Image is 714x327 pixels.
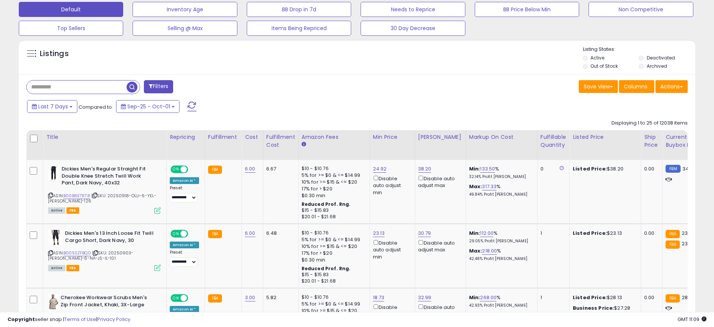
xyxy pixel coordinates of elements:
b: Max: [469,247,482,254]
small: FBA [666,240,679,249]
img: 414heLfE4iL._SL40_.jpg [48,230,63,245]
div: $0.30 min [302,192,364,199]
a: 268.00 [480,294,497,301]
div: $38.20 [573,166,635,172]
div: % [469,166,531,179]
div: Disable auto adjust max [418,303,460,318]
b: Min: [469,165,480,172]
b: Reduced Prof. Rng. [302,201,351,207]
div: Listed Price [573,133,638,141]
div: % [469,248,531,262]
div: % [469,183,531,197]
div: Disable auto adjust max [418,174,460,189]
p: 42.93% Profit [PERSON_NAME] [469,303,531,308]
div: Disable auto adjust min [373,174,409,196]
button: 30 Day Decrease [361,21,465,36]
div: $0.30 min [302,257,364,263]
a: 6.00 [245,230,255,237]
button: Items Being Repriced [247,21,351,36]
b: Dickies Men's 13 Inch Loose Fit Twill Cargo Short, Dark Navy, 30 [65,230,156,246]
a: 24.92 [373,165,387,173]
button: Non Competitive [589,2,693,17]
div: Fulfillment Cost [266,133,295,149]
span: 23.13 [682,230,694,237]
button: BB Price Below Min [475,2,579,17]
th: The percentage added to the cost of goods (COGS) that forms the calculator for Min & Max prices. [466,130,537,160]
img: 416q5WePkeL._SL40_.jpg [48,294,59,309]
div: Fulfillable Quantity [540,133,566,149]
div: Amazon AI * [170,242,199,248]
div: $15 - $15.83 [302,207,364,214]
span: Sep-25 - Oct-01 [127,103,170,110]
span: FBA [66,265,79,271]
div: Disable auto adjust min [373,239,409,260]
div: 0.00 [644,230,657,237]
label: Archived [647,63,667,69]
label: Out of Stock [590,63,618,69]
small: Amazon Fees. [302,141,306,148]
span: 28.13 [682,294,694,301]
small: FBA [666,230,679,238]
div: Disable auto adjust min [373,303,409,325]
label: Active [590,55,604,61]
a: B005SZFBQ0 [63,250,91,256]
div: 17% for > $20 [302,250,364,257]
b: Cherokee Workwear Scrubs Men's Zip Front Jacket, Khaki, 3X-Large [60,294,152,310]
div: $23.13 [573,230,635,237]
b: Min: [469,230,480,237]
button: Inventory Age [133,2,237,17]
span: ON [171,231,181,237]
a: 30.79 [418,230,431,237]
div: Min Price [373,133,412,141]
p: Listing States: [583,46,695,53]
div: 5% for >= $0 & <= $14.99 [302,236,364,243]
div: Amazon AI * [170,177,199,184]
a: B00B6E7R78 [63,193,90,199]
div: Current Buybox Price [666,133,704,149]
h5: Listings [40,49,69,59]
a: 23.13 [373,230,385,237]
button: Default [19,2,123,17]
div: seller snap | | [8,316,130,323]
button: Top Sellers [19,21,123,36]
div: $10 - $10.76 [302,166,364,172]
div: 5% for >= $0 & <= $14.99 [302,172,364,179]
div: $20.01 - $21.68 [302,214,364,220]
a: 32.99 [418,294,432,301]
div: $28.13 [573,294,635,301]
div: Markup on Cost [469,133,534,141]
div: 10% for >= $15 & <= $20 [302,243,364,250]
span: ON [171,295,181,301]
div: 17% for > $20 [302,186,364,192]
span: OFF [187,166,199,173]
div: % [469,230,531,244]
button: Columns [619,80,654,93]
div: ASIN: [48,166,161,213]
span: | SKU: 20250918-OLLI-6-YEL-[PERSON_NAME]-126 [48,193,157,204]
small: FBA [208,166,222,174]
a: 38.20 [418,165,432,173]
div: 6.48 [266,230,293,237]
b: Min: [469,294,480,301]
p: 32.14% Profit [PERSON_NAME] [469,174,531,179]
div: Displaying 1 to 25 of 12038 items [611,120,688,127]
div: 0.00 [644,294,657,301]
small: FBM [666,165,680,173]
div: Repricing [170,133,202,141]
span: FBA [66,207,79,214]
div: ASIN: [48,230,161,270]
span: 2025-10-9 11:09 GMT [678,316,706,323]
div: 0 [540,166,564,172]
span: OFF [187,295,199,301]
small: FBA [666,294,679,303]
a: 3.00 [245,294,255,301]
small: FBA [208,294,222,303]
div: 5% for >= $0 & <= $14.99 [302,301,364,307]
span: 23.13 [682,240,694,247]
span: Compared to: [78,103,113,111]
div: [PERSON_NAME] [418,133,463,141]
small: FBA [208,230,222,238]
div: $20.01 - $21.68 [302,278,364,284]
strong: Copyright [8,316,35,323]
a: 317.33 [482,183,497,190]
